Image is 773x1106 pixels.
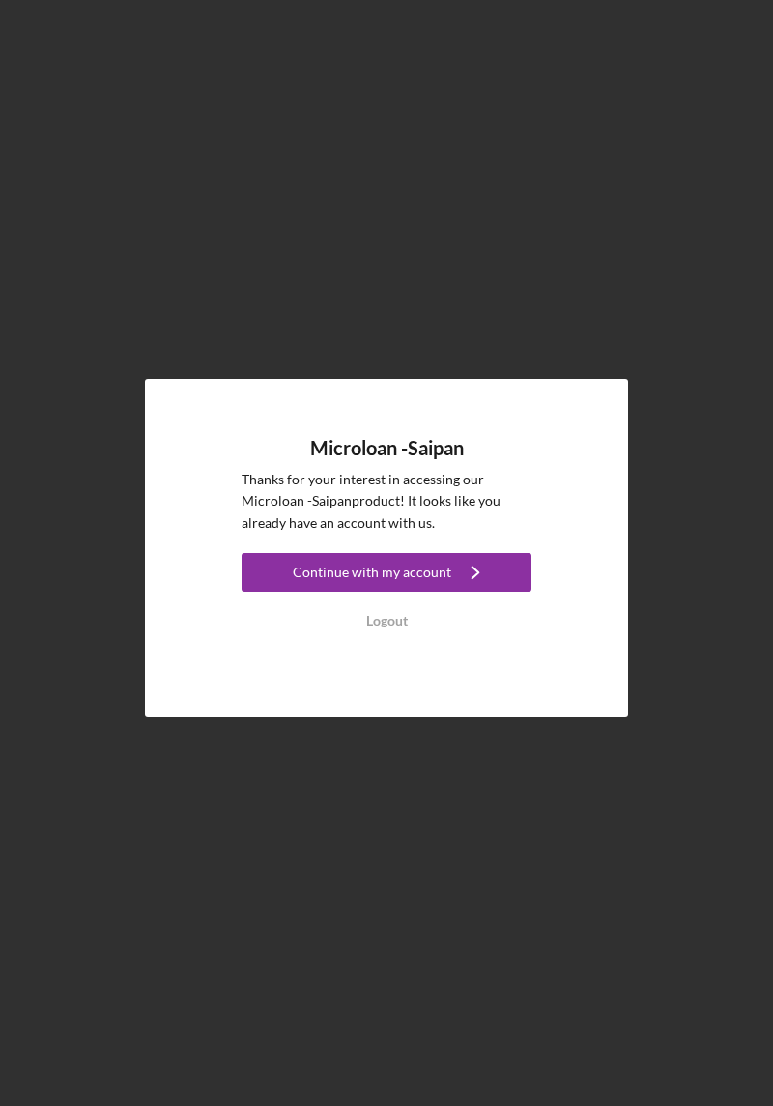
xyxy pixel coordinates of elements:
a: Continue with my account [242,553,531,597]
p: Thanks for your interest in accessing our Microloan -Saipan product! It looks like you already ha... [242,469,531,534]
div: Logout [366,601,408,640]
div: Continue with my account [293,553,451,592]
h4: Microloan -Saipan [310,437,464,459]
button: Logout [242,601,531,640]
button: Continue with my account [242,553,531,592]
